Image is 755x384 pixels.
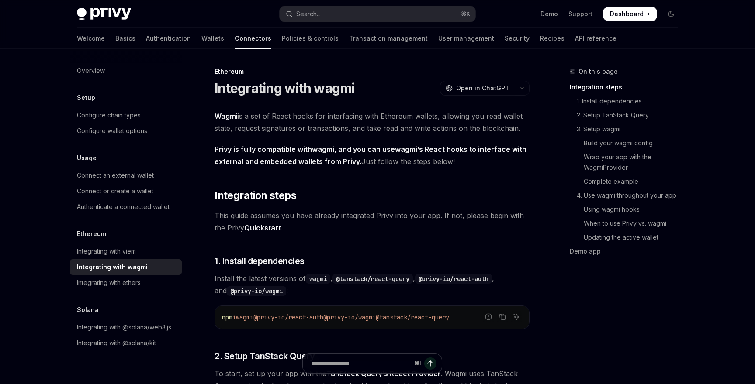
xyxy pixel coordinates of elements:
[70,243,182,259] a: Integrating with viem
[77,338,156,348] div: Integrating with @solana/kit
[578,66,618,77] span: On this page
[77,93,95,103] h5: Setup
[215,350,315,362] span: 2. Setup TanStack Query
[438,28,494,49] a: User management
[215,67,530,76] div: Ethereum
[146,28,191,49] a: Authentication
[70,168,182,183] a: Connect an external wallet
[77,126,147,136] div: Configure wallet options
[511,311,522,322] button: Ask AI
[603,7,657,21] a: Dashboard
[456,84,509,93] span: Open in ChatGPT
[77,202,170,212] div: Authenticate a connected wallet
[77,278,141,288] div: Integrating with ethers
[570,189,685,202] a: 4. Use wagmi throughout your app
[568,10,592,18] a: Support
[70,335,182,351] a: Integrating with @solana/kit
[77,262,148,272] div: Integrating with wagmi
[235,28,271,49] a: Connectors
[306,274,330,284] code: wagmi
[483,311,494,322] button: Report incorrect code
[70,259,182,275] a: Integrating with wagmi
[227,286,286,295] a: @privy-io/wagmi
[201,28,224,49] a: Wallets
[570,202,685,216] a: Using wagmi hooks
[215,255,305,267] span: 1. Install dependencies
[77,246,136,257] div: Integrating with viem
[570,122,685,136] a: 3. Setup wagmi
[570,150,685,175] a: Wrap your app with the WagmiProvider
[461,10,470,17] span: ⌘ K
[395,145,417,154] a: wagmi
[570,136,685,150] a: Build your wagmi config
[215,143,530,168] span: Just follow the steps below!
[540,10,558,18] a: Demo
[70,63,182,79] a: Overview
[306,274,330,283] a: wagmi
[227,286,286,296] code: @privy-io/wagmi
[323,313,376,321] span: @privy-io/wagmi
[77,110,141,120] div: Configure chain types
[332,274,413,283] a: @tanstack/react-query
[332,274,413,284] code: @tanstack/react-query
[215,272,530,297] span: Install the latest versions of , , , and :
[312,145,334,154] a: wagmi
[424,357,436,370] button: Send message
[70,107,182,123] a: Configure chain types
[505,28,530,49] a: Security
[77,170,154,181] div: Connect an external wallet
[77,65,105,76] div: Overview
[415,274,492,283] a: @privy-io/react-auth
[570,108,685,122] a: 2. Setup TanStack Query
[77,305,99,315] h5: Solana
[570,94,685,108] a: 1. Install dependencies
[570,80,685,94] a: Integration steps
[244,223,281,233] a: Quickstart
[77,153,97,163] h5: Usage
[664,7,678,21] button: Toggle dark mode
[540,28,565,49] a: Recipes
[70,199,182,215] a: Authenticate a connected wallet
[570,175,685,189] a: Complete example
[232,313,236,321] span: i
[296,9,321,19] div: Search...
[70,319,182,335] a: Integrating with @solana/web3.js
[570,230,685,244] a: Updating the active wallet
[282,28,339,49] a: Policies & controls
[440,81,515,96] button: Open in ChatGPT
[215,110,530,134] span: is a set of React hooks for interfacing with Ethereum wallets, allowing you read wallet state, re...
[280,6,475,22] button: Open search
[610,10,644,18] span: Dashboard
[77,28,105,49] a: Welcome
[77,322,171,333] div: Integrating with @solana/web3.js
[349,28,428,49] a: Transaction management
[70,123,182,139] a: Configure wallet options
[497,311,508,322] button: Copy the contents from the code block
[575,28,616,49] a: API reference
[376,313,449,321] span: @tanstack/react-query
[415,274,492,284] code: @privy-io/react-auth
[236,313,253,321] span: wagmi
[115,28,135,49] a: Basics
[70,183,182,199] a: Connect or create a wallet
[215,145,526,166] strong: Privy is fully compatible with , and you can use ’s React hooks to interface with external and em...
[570,216,685,230] a: When to use Privy vs. wagmi
[570,244,685,258] a: Demo app
[77,186,153,196] div: Connect or create a wallet
[77,8,131,20] img: dark logo
[253,313,323,321] span: @privy-io/react-auth
[215,80,355,96] h1: Integrating with wagmi
[77,229,106,239] h5: Ethereum
[312,354,411,373] input: Ask a question...
[215,209,530,234] span: This guide assumes you have already integrated Privy into your app. If not, please begin with the...
[222,313,232,321] span: npm
[215,189,296,202] span: Integration steps
[215,112,238,121] a: Wagmi
[70,275,182,291] a: Integrating with ethers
